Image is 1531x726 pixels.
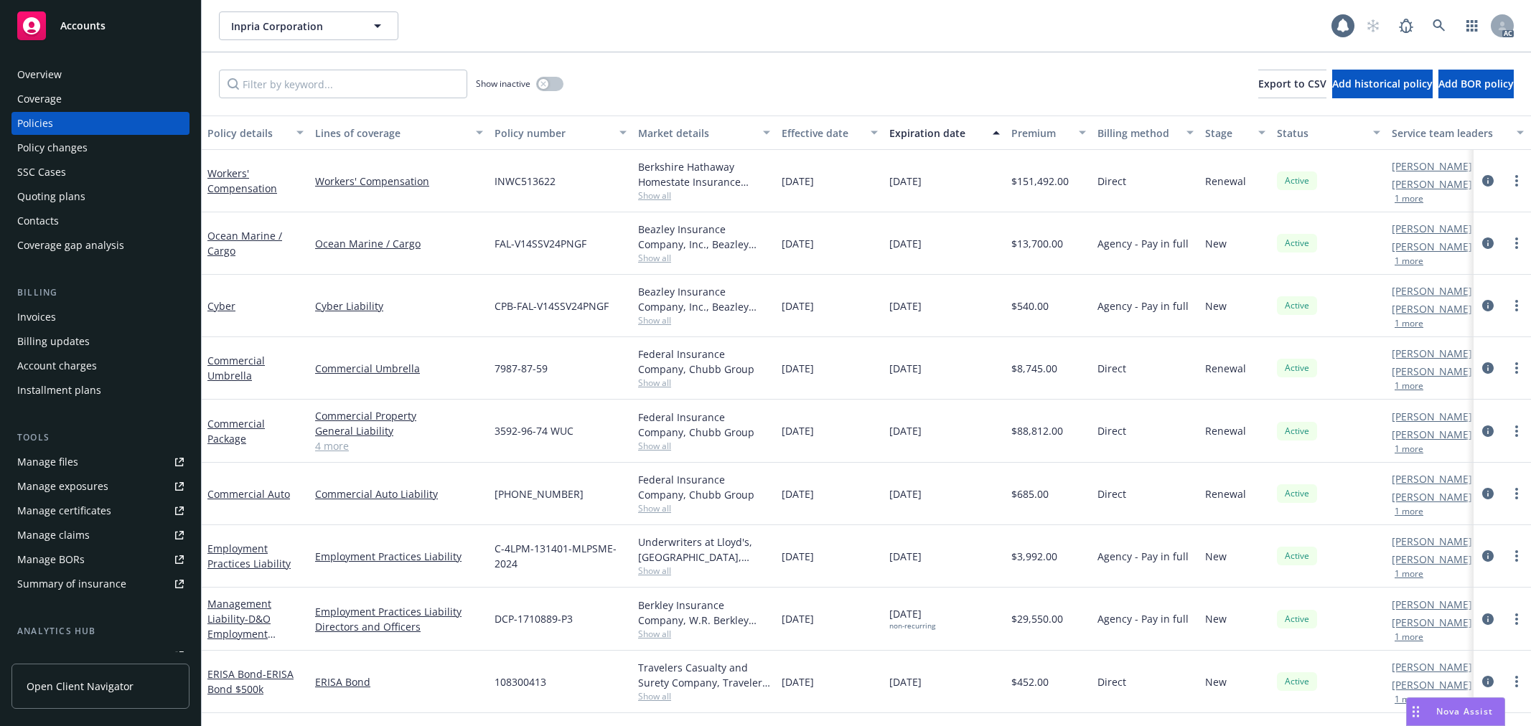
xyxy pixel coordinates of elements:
a: Policies [11,112,189,135]
span: New [1205,549,1227,564]
a: more [1508,423,1525,440]
a: circleInformation [1479,297,1497,314]
div: Account charges [17,354,97,377]
a: Cyber Liability [315,298,483,313]
span: Show all [638,502,770,514]
span: New [1205,298,1227,313]
span: [DATE] [889,298,922,313]
div: Federal Insurance Company, Chubb Group [638,410,770,440]
div: Market details [638,126,754,141]
a: Report a Bug [1392,11,1420,40]
span: Show inactive [476,77,530,90]
button: 1 more [1395,382,1423,390]
div: Manage exposures [17,475,108,498]
span: Active [1283,237,1311,250]
div: Stage [1205,126,1250,141]
button: Policy details [202,115,309,150]
span: Show all [638,440,770,452]
div: Lines of coverage [315,126,467,141]
a: Switch app [1458,11,1486,40]
span: [DATE] [782,298,814,313]
div: Manage claims [17,524,90,547]
a: Policy changes [11,136,189,159]
span: $452.00 [1011,674,1049,689]
div: Status [1277,126,1364,141]
a: [PERSON_NAME] [1392,659,1472,674]
span: [DATE] [889,361,922,376]
span: [DATE] [889,549,922,564]
button: Billing method [1092,115,1199,150]
div: Policies [17,112,53,135]
a: Workers' Compensation [207,166,277,195]
a: Management Liability [207,597,271,656]
a: Start snowing [1359,11,1387,40]
span: [DATE] [782,486,814,501]
div: Beazley Insurance Company, Inc., Beazley Group, Falvey Cargo [638,284,770,314]
button: Stage [1199,115,1271,150]
span: [DATE] [782,549,814,564]
a: General Liability [315,423,483,438]
span: Direct [1097,361,1126,376]
a: Overview [11,63,189,86]
a: ERISA Bond [207,667,294,696]
a: Billing updates [11,330,189,353]
div: Effective date [782,126,862,141]
a: [PERSON_NAME] [1392,489,1472,504]
div: Policy number [495,126,611,141]
div: Analytics hub [11,624,189,638]
button: Service team leaders [1386,115,1530,150]
a: [PERSON_NAME] [1392,283,1472,298]
div: Summary of insurance [17,572,126,595]
a: Contacts [11,209,189,232]
a: Loss summary generator [11,644,189,667]
a: [PERSON_NAME] [1392,427,1472,442]
a: Quoting plans [11,185,189,208]
a: Cyber [207,299,235,313]
div: Quoting plans [17,185,85,208]
span: Nova Assist [1436,705,1493,717]
a: SSC Cases [11,161,189,184]
div: Premium [1011,126,1070,141]
span: Direct [1097,674,1126,689]
div: Billing [11,286,189,300]
div: SSC Cases [17,161,66,184]
span: [DATE] [782,674,814,689]
a: [PERSON_NAME] [1392,239,1472,254]
span: Agency - Pay in full [1097,236,1189,251]
span: Show all [638,628,770,640]
button: Market details [632,115,776,150]
a: Search [1425,11,1453,40]
span: New [1205,611,1227,626]
div: Invoices [17,306,56,329]
span: Active [1283,425,1311,438]
div: Beazley Insurance Company, Inc., Beazley Group, Falvey Cargo [638,222,770,252]
a: more [1508,610,1525,628]
a: circleInformation [1479,359,1497,377]
button: 1 more [1395,194,1423,203]
a: [PERSON_NAME] [1392,159,1472,174]
span: New [1205,236,1227,251]
span: Renewal [1205,486,1246,501]
a: Directors and Officers [315,619,483,634]
a: circleInformation [1479,423,1497,440]
span: Active [1283,550,1311,562]
a: circleInformation [1479,547,1497,565]
a: more [1508,235,1525,252]
a: [PERSON_NAME] [1392,221,1472,236]
a: circleInformation [1479,172,1497,189]
a: Account charges [11,354,189,377]
a: Employment Practices Liability [207,542,291,570]
a: Invoices [11,306,189,329]
span: FAL-V14SSV24PNGF [495,236,586,251]
span: $540.00 [1011,298,1049,313]
span: [DATE] [782,611,814,626]
div: Underwriters at Lloyd's, [GEOGRAPHIC_DATA], [PERSON_NAME] of London, Coalition Insurance Solution... [638,534,770,565]
div: Billing method [1097,126,1178,141]
span: 7987-87-59 [495,361,548,376]
div: Manage BORs [17,548,85,571]
a: Manage BORs [11,548,189,571]
a: Coverage gap analysis [11,234,189,257]
button: Policy number [489,115,632,150]
span: Renewal [1205,361,1246,376]
button: Add historical policy [1332,70,1433,98]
